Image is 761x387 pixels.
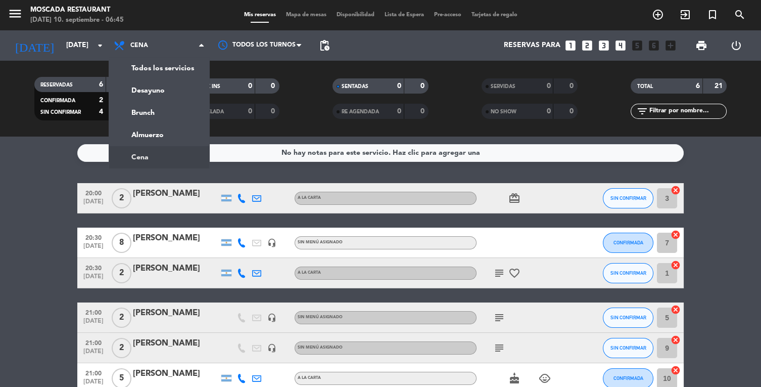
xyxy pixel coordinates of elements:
[603,233,653,253] button: CONFIRMADA
[112,188,131,208] span: 2
[539,372,551,384] i: child_care
[40,98,75,103] span: CONFIRMADA
[112,338,131,358] span: 2
[613,240,643,245] span: CONFIRMADA
[133,262,219,275] div: [PERSON_NAME]
[493,342,505,354] i: subject
[504,41,560,50] span: Reservas para
[569,82,576,90] strong: 0
[679,9,691,21] i: exit_to_app
[342,84,368,89] span: SENTADAS
[298,271,321,275] span: A LA CARTA
[603,263,653,283] button: SIN CONFIRMAR
[81,367,106,378] span: 21:00
[508,192,520,204] i: card_giftcard
[133,232,219,245] div: [PERSON_NAME]
[109,124,209,146] a: Almuerzo
[40,82,73,88] span: RESERVADAS
[81,198,106,210] span: [DATE]
[109,146,209,168] a: Cena
[420,108,426,115] strong: 0
[81,273,106,285] span: [DATE]
[581,39,594,52] i: looks_two
[112,233,131,253] span: 8
[614,39,627,52] i: looks_4
[508,267,520,279] i: favorite_border
[730,39,742,52] i: power_settings_new
[420,82,426,90] strong: 0
[637,84,652,89] span: TOTAL
[546,82,550,90] strong: 0
[109,57,209,79] a: Todos los servicios
[379,12,429,18] span: Lista de Espera
[81,306,106,318] span: 21:00
[248,82,252,90] strong: 0
[239,12,281,18] span: Mis reservas
[99,108,103,115] strong: 4
[81,243,106,254] span: [DATE]
[267,238,276,247] i: headset_mic
[130,42,148,49] span: Cena
[493,267,505,279] i: subject
[30,15,124,25] div: [DATE] 10. septiembre - 06:45
[603,308,653,328] button: SIN CONFIRMAR
[99,97,103,104] strong: 2
[695,39,707,52] span: print
[81,318,106,329] span: [DATE]
[331,12,379,18] span: Disponibilidad
[81,262,106,273] span: 20:30
[8,6,23,21] i: menu
[613,375,643,381] span: CONFIRMADA
[546,108,550,115] strong: 0
[133,307,219,320] div: [PERSON_NAME]
[81,336,106,348] span: 21:00
[112,263,131,283] span: 2
[112,308,131,328] span: 2
[397,82,401,90] strong: 0
[248,108,252,115] strong: 0
[271,82,277,90] strong: 0
[81,231,106,243] span: 20:30
[298,315,343,319] span: Sin menú asignado
[133,187,219,200] div: [PERSON_NAME]
[671,305,681,315] i: cancel
[298,196,321,200] span: A LA CARTA
[342,109,379,114] span: RE AGENDADA
[271,108,277,115] strong: 0
[706,9,719,21] i: turned_in_not
[94,39,106,52] i: arrow_drop_down
[133,337,219,350] div: [PERSON_NAME]
[81,187,106,198] span: 20:00
[8,34,61,57] i: [DATE]
[429,12,466,18] span: Pre-acceso
[491,84,515,89] span: SERVIDAS
[298,376,321,380] span: A LA CARTA
[397,108,401,115] strong: 0
[109,79,209,102] a: Desayuno
[267,313,276,322] i: headset_mic
[636,105,648,117] i: filter_list
[281,147,480,159] div: No hay notas para este servicio. Haz clic para agregar una
[281,12,331,18] span: Mapa de mesas
[40,110,81,115] span: SIN CONFIRMAR
[564,39,577,52] i: looks_one
[647,39,660,52] i: looks_6
[671,335,681,345] i: cancel
[318,39,330,52] span: pending_actions
[652,9,664,21] i: add_circle_outline
[671,260,681,270] i: cancel
[696,82,700,90] strong: 6
[715,82,725,90] strong: 21
[133,367,219,380] div: [PERSON_NAME]
[734,9,746,21] i: search
[267,343,276,353] i: headset_mic
[603,338,653,358] button: SIN CONFIRMAR
[610,345,646,351] span: SIN CONFIRMAR
[81,348,106,360] span: [DATE]
[193,109,224,114] span: CANCELADA
[671,185,681,195] i: cancel
[99,81,103,88] strong: 6
[569,108,576,115] strong: 0
[664,39,677,52] i: add_box
[671,230,681,240] i: cancel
